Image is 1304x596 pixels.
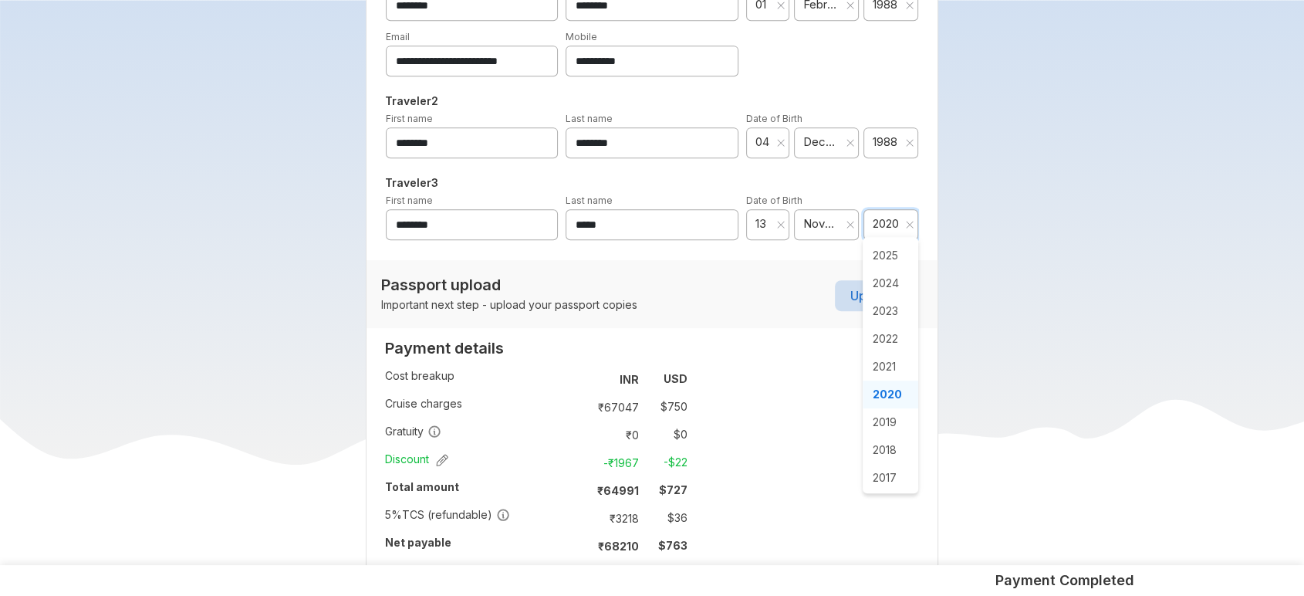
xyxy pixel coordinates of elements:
strong: USD [664,372,687,385]
svg: close [776,1,785,10]
span: 2023 [863,297,918,325]
span: 2024 [863,269,918,297]
td: -₹ 1967 [580,452,645,473]
h5: Payment Completed [995,571,1134,590]
button: Clear [776,217,785,232]
div: 5 % [385,507,402,523]
h5: Traveler 2 [382,92,923,110]
strong: $ 727 [659,483,687,496]
svg: close [846,138,855,147]
td: Cruise charges [385,393,573,421]
label: Email [386,31,410,42]
label: First name [386,195,433,206]
label: Last name [566,113,613,124]
td: ₹ 3218 [580,507,645,529]
svg: close [905,138,914,147]
span: Discount [385,452,448,467]
span: 2022 [863,325,918,353]
label: Last name [566,195,613,206]
p: Important next step - upload your passport copies [381,297,637,313]
td: -$ 22 [645,452,687,473]
strong: $ 763 [658,539,687,552]
strong: Total amount [385,480,459,493]
button: Clear [776,135,785,151]
strong: Net payable [385,536,451,549]
label: First name [386,113,433,124]
button: Clear [846,135,855,151]
span: 1988 [873,134,900,150]
svg: close [905,1,914,10]
td: $ 36 [645,507,687,529]
strong: ₹ 64991 [597,484,639,497]
span: 2018 [863,436,918,464]
td: ₹ 0 [580,424,645,445]
td: ₹ 67047 [580,396,645,418]
td: : [573,449,580,476]
span: December [803,134,839,150]
span: 13 [755,216,772,232]
svg: close [905,220,914,229]
svg: close [846,220,855,229]
h5: Traveler 3 [382,174,923,192]
span: TCS (refundable) [385,507,510,523]
span: 2021 [863,353,918,381]
button: Upload [835,280,907,311]
td: $ 750 [645,396,687,418]
h2: Payment details [385,339,687,357]
span: 2020 [873,216,900,232]
td: : [573,393,580,421]
svg: close [776,138,785,147]
h2: Passport upload [381,276,637,294]
td: Cost breakup [385,365,573,393]
td: : [573,504,580,532]
span: 04 [755,134,772,150]
button: Clear [905,217,914,232]
td: : [573,365,580,393]
td: : [573,421,580,449]
svg: close [776,220,785,229]
td: : [573,532,580,560]
svg: close [846,1,855,10]
span: 2019 [863,408,918,436]
label: Mobile [566,31,597,42]
strong: ₹ 68210 [598,540,639,553]
td: $ 0 [645,424,687,445]
button: Clear [905,135,914,151]
span: 2025 [863,242,918,269]
td: : [573,476,580,504]
label: Date of Birth [746,195,802,206]
strong: INR [620,373,639,386]
span: November [803,216,839,232]
label: Date of Birth [746,113,802,124]
span: 2020 [863,381,918,408]
span: Gratuity [385,424,441,439]
button: Clear [846,217,855,232]
span: 2017 [863,464,918,492]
